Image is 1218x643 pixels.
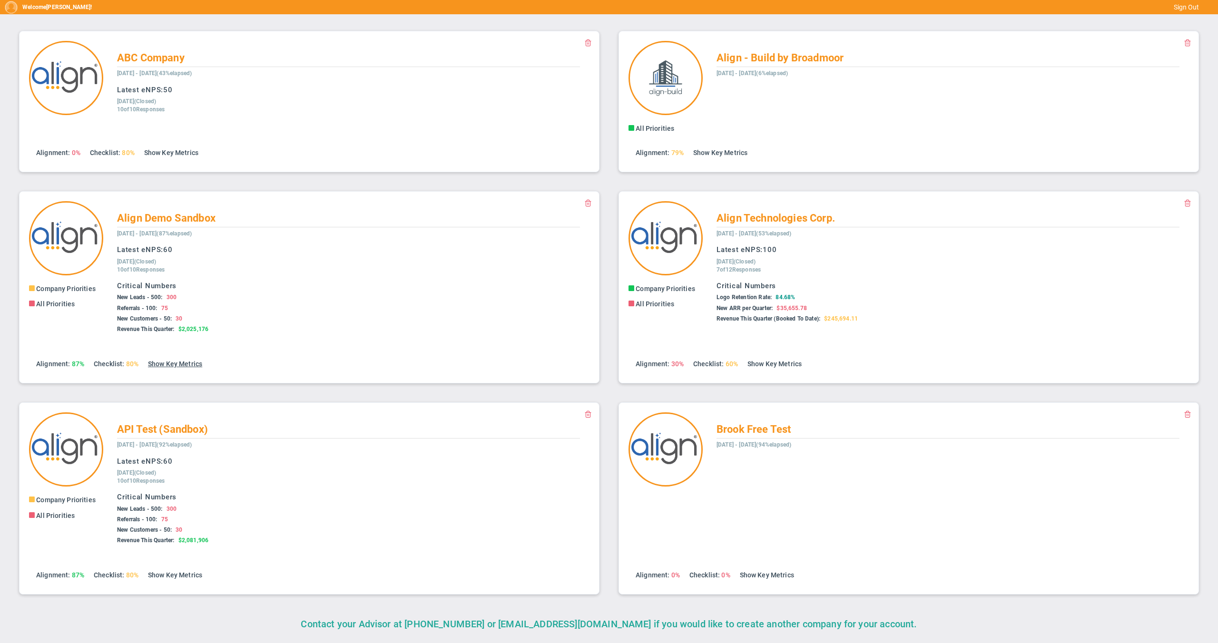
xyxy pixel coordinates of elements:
[139,230,157,237] span: [DATE]
[36,300,75,308] span: All Priorities
[72,149,80,156] span: 0%
[136,230,138,237] span: -
[629,412,703,487] img: 29065.Company.photo
[10,614,1208,633] div: Contact your Advisor at [PHONE_NUMBER] or [EMAIL_ADDRESS][DOMAIN_NAME] if you would like to creat...
[139,441,157,448] span: [DATE]
[139,70,157,77] span: [DATE]
[161,305,168,312] span: 75
[636,149,669,156] span: Alignment:
[636,571,669,579] span: Alignment:
[124,106,129,113] span: of
[693,360,724,368] span: Checklist:
[117,281,580,291] h3: Critical Numbers
[167,506,177,512] span: 300
[717,281,1179,291] h3: Critical Numbers
[124,477,129,484] span: of
[117,516,157,523] span: Referrals - 100:
[117,266,124,273] span: 10
[671,571,680,579] span: 0%
[170,441,192,448] span: elapsed)
[159,441,170,448] span: 92%
[117,98,134,105] span: [DATE]
[117,492,580,502] h3: Critical Numbers
[763,245,776,254] span: 100
[766,70,788,77] span: elapsed)
[717,230,734,237] span: [DATE]
[776,305,807,312] span: $35,655.78
[5,1,18,14] img: 53178.Person.photo
[117,423,208,435] span: API Test (Sandbox)
[756,70,758,77] span: (
[94,360,124,368] span: Checklist:
[758,230,769,237] span: 53%
[36,149,70,156] span: Alignment:
[117,526,172,533] span: New Customers - 50:
[129,477,136,484] span: 10
[824,315,858,322] span: $245,694.11
[769,230,791,237] span: elapsed)
[769,441,791,448] span: elapsed)
[758,70,766,77] span: 6%
[671,149,684,156] span: 79%
[747,360,802,368] a: Show Key Metrics
[163,86,173,94] span: 50
[117,457,163,466] span: Latest eNPS:
[161,516,168,523] span: 75
[717,294,772,301] span: Logo Retention Rate:
[117,52,185,64] span: ABC Company
[735,230,737,237] span: -
[735,70,737,77] span: -
[117,477,124,484] span: 10
[126,571,138,579] span: 80%
[717,266,720,273] span: 7
[117,230,134,237] span: [DATE]
[124,266,129,273] span: of
[72,360,84,368] span: 87%
[717,70,734,77] span: [DATE]
[167,294,177,301] span: 300
[734,258,756,265] span: (Closed)
[129,266,136,273] span: 10
[117,315,172,322] span: New Customers - 50:
[717,441,734,448] span: [DATE]
[159,70,170,77] span: 43%
[689,571,720,579] span: Checklist:
[726,360,738,368] span: 60%
[117,86,163,94] span: Latest eNPS:
[739,70,756,77] span: [DATE]
[721,571,730,579] span: 0%
[90,149,120,156] span: Checklist:
[36,285,96,292] span: Company Priorities
[693,149,747,156] a: Show Key Metrics
[740,571,794,579] a: Show Key Metrics
[170,230,192,237] span: elapsed)
[629,41,703,115] img: 31930.Company.photo
[117,305,157,312] span: Referrals - 100:
[126,360,138,368] span: 80%
[117,70,134,77] span: [DATE]
[717,258,734,265] span: [DATE]
[117,106,124,113] span: 10
[739,441,756,448] span: [DATE]
[178,537,209,544] span: $2,081,906
[136,477,165,484] span: Responses
[163,245,173,254] span: 60
[134,258,156,265] span: (Closed)
[735,441,737,448] span: -
[717,245,763,254] span: Latest eNPS:
[117,506,163,512] span: New Leads - 500:
[629,201,703,275] img: 10991.Company.photo
[176,315,182,322] span: 30
[636,125,674,132] span: All Priorities
[136,106,165,113] span: Responses
[756,441,758,448] span: (
[178,326,209,332] span: $2,025,176
[720,266,725,273] span: of
[117,469,134,476] span: [DATE]
[117,258,134,265] span: [DATE]
[36,571,70,579] span: Alignment:
[756,230,758,237] span: (
[46,4,90,10] span: [PERSON_NAME]
[717,305,773,312] span: New ARR per Quarter:
[157,441,158,448] span: (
